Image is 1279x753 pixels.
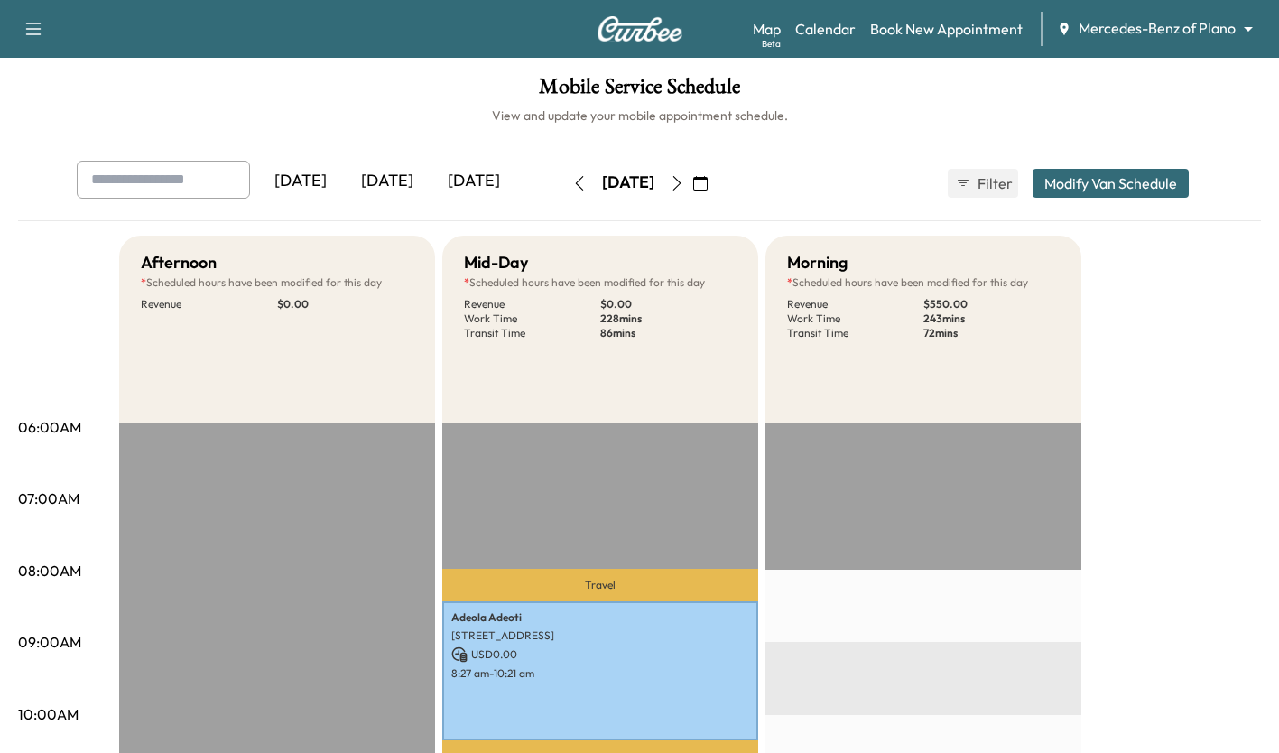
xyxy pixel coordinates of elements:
img: Curbee Logo [597,16,683,42]
p: 228 mins [600,311,737,326]
p: Work Time [464,311,600,326]
p: Scheduled hours have been modified for this day [464,275,737,290]
h5: Mid-Day [464,250,528,275]
div: Beta [762,37,781,51]
a: Calendar [795,18,856,40]
p: 86 mins [600,326,737,340]
p: [STREET_ADDRESS] [451,628,749,643]
p: $ 0.00 [600,297,737,311]
p: Revenue [141,297,277,311]
p: 06:00AM [18,416,81,438]
h5: Morning [787,250,848,275]
p: USD 0.00 [451,646,749,663]
div: [DATE] [257,161,344,202]
p: 243 mins [923,311,1060,326]
p: Revenue [787,297,923,311]
a: MapBeta [753,18,781,40]
p: 07:00AM [18,488,79,509]
p: 72 mins [923,326,1060,340]
div: [DATE] [344,161,431,202]
p: Work Time [787,311,923,326]
span: Filter [978,172,1010,194]
p: Travel [442,569,758,601]
p: Adeola Adeoti [451,610,749,625]
p: 09:00AM [18,631,81,653]
div: [DATE] [602,172,654,194]
p: Transit Time [787,326,923,340]
p: 08:00AM [18,560,81,581]
h5: Afternoon [141,250,217,275]
p: Scheduled hours have been modified for this day [141,275,413,290]
p: Scheduled hours have been modified for this day [787,275,1060,290]
p: $ 550.00 [923,297,1060,311]
p: Transit Time [464,326,600,340]
p: 10:00AM [18,703,79,725]
p: Revenue [464,297,600,311]
span: Mercedes-Benz of Plano [1079,18,1236,39]
button: Filter [948,169,1018,198]
h1: Mobile Service Schedule [18,76,1261,107]
h6: View and update your mobile appointment schedule. [18,107,1261,125]
a: Book New Appointment [870,18,1023,40]
p: 8:27 am - 10:21 am [451,666,749,681]
button: Modify Van Schedule [1033,169,1189,198]
p: $ 0.00 [277,297,413,311]
div: [DATE] [431,161,517,202]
